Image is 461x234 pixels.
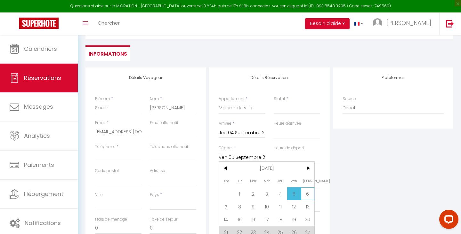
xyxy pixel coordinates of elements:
span: 2 [246,187,260,200]
span: 20 [301,213,315,226]
span: Mar [246,175,260,187]
span: Hébergement [24,190,63,198]
span: 16 [246,213,260,226]
label: Heure d'arrivée [274,121,301,127]
span: 8 [233,200,247,213]
label: Nom [150,96,159,102]
a: en cliquant ici [282,3,308,9]
label: Heure de départ [274,145,304,151]
span: 14 [219,213,233,226]
span: [DATE] [233,162,301,175]
span: Notifications [25,219,61,227]
span: Analytics [24,132,50,140]
label: Taxe de séjour [150,216,177,222]
span: 18 [274,213,287,226]
label: Source [343,96,356,102]
span: Calendriers [24,45,57,53]
span: Mer [260,175,274,187]
span: 17 [260,213,274,226]
label: Email alternatif [150,120,178,126]
h4: Détails Réservation [219,75,320,80]
span: Chercher [98,19,120,26]
span: [PERSON_NAME] [301,175,315,187]
span: Paiements [24,161,54,169]
span: 11 [274,200,287,213]
span: [PERSON_NAME] [386,19,431,27]
span: 3 [260,187,274,200]
span: 6 [301,187,315,200]
span: Réservations [24,74,61,82]
img: logout [446,19,454,27]
span: 19 [287,213,301,226]
span: 10 [260,200,274,213]
span: < [219,162,233,175]
span: Ven [287,175,301,187]
label: Statut [274,96,285,102]
span: Jeu [274,175,287,187]
iframe: LiveChat chat widget [434,207,461,234]
label: Frais de ménage [95,216,127,222]
label: Code postal [95,168,119,174]
label: Pays [150,192,159,198]
li: Informations [85,45,130,61]
label: Téléphone alternatif [150,144,188,150]
span: Messages [24,103,53,111]
span: 15 [233,213,247,226]
label: Email [95,120,106,126]
h4: Plateformes [343,75,444,80]
label: Ville [95,192,103,198]
span: Dim [219,175,233,187]
span: 7 [219,200,233,213]
span: > [301,162,315,175]
span: Lun [233,175,247,187]
span: 4 [274,187,287,200]
a: ... [PERSON_NAME] [368,12,439,35]
label: Adresse [150,168,165,174]
label: Appartement [219,96,245,102]
label: Téléphone [95,144,116,150]
span: 12 [287,200,301,213]
span: 13 [301,200,315,213]
img: ... [373,18,382,28]
span: 5 [287,187,301,200]
label: Prénom [95,96,110,102]
button: Besoin d'aide ? [305,18,350,29]
label: Arrivée [219,121,231,127]
span: 9 [246,200,260,213]
label: Départ [219,145,232,151]
a: Chercher [93,12,125,35]
h4: Détails Voyageur [95,75,196,80]
span: 1 [233,187,247,200]
img: Super Booking [19,18,59,29]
